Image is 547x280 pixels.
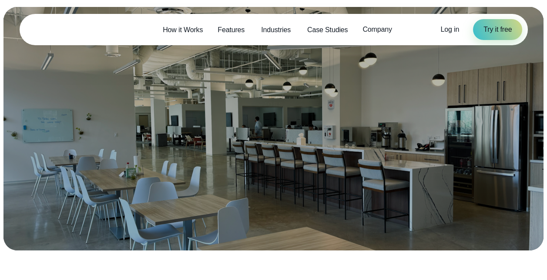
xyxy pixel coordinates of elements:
[155,21,210,39] a: How it Works
[163,25,203,35] span: How it Works
[218,25,245,35] span: Features
[473,19,522,40] a: Try it free
[440,26,459,33] span: Log in
[261,25,291,35] span: Industries
[300,21,355,39] a: Case Studies
[440,24,459,35] a: Log in
[307,25,348,35] span: Case Studies
[483,24,512,35] span: Try it free
[362,24,392,35] span: Company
